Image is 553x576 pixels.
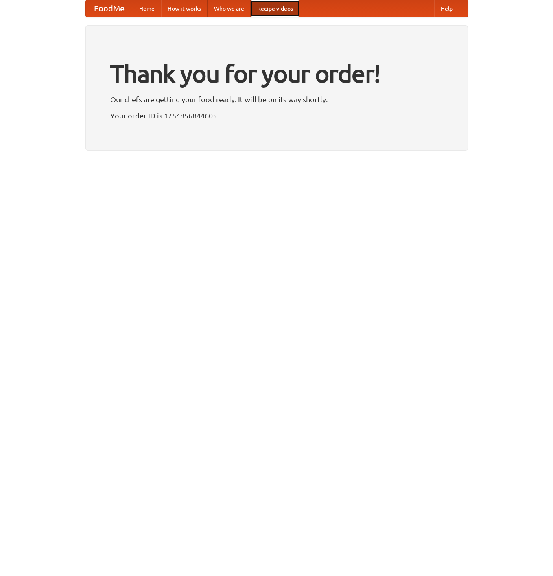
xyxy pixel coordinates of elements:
[110,110,443,122] p: Your order ID is 1754856844605.
[133,0,161,17] a: Home
[110,93,443,105] p: Our chefs are getting your food ready. It will be on its way shortly.
[86,0,133,17] a: FoodMe
[251,0,299,17] a: Recipe videos
[434,0,459,17] a: Help
[110,54,443,93] h1: Thank you for your order!
[208,0,251,17] a: Who we are
[161,0,208,17] a: How it works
